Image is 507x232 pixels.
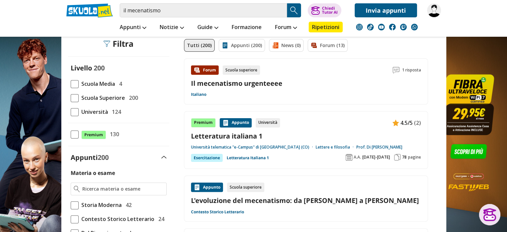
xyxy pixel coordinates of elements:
[427,3,441,17] img: Doruss
[367,24,374,30] img: tiktok
[256,118,280,128] div: Università
[408,155,421,160] span: pagine
[308,3,341,17] button: ChiediTutor AI
[191,132,421,141] a: Letteratura italiana 1
[355,3,417,17] a: Invia appunti
[126,93,138,102] span: 200
[82,186,163,192] input: Ricerca materia o esame
[71,63,92,72] label: Livello
[98,153,109,162] span: 200
[346,154,352,161] img: Anno accademico
[392,120,399,126] img: Appunti contenuto
[230,22,263,34] a: Formazione
[184,39,215,52] a: Tutti (200)
[120,3,287,17] input: Cerca appunti, riassunti o versioni
[311,42,317,49] img: Forum filtro contenuto
[356,24,363,30] img: instagram
[414,119,421,127] span: (2)
[400,24,407,30] img: twitch
[354,155,361,160] span: A.A.
[227,154,269,162] a: Letteratura Italiana 1
[191,145,316,150] a: Università telematica "e-Campus" di [GEOGRAPHIC_DATA] (CO)
[316,145,356,150] a: Lettere e filosofia
[79,215,154,223] span: Contesto Storico Letterario
[74,186,80,192] img: Ricerca materia o esame
[81,131,106,139] span: Premium
[356,145,402,150] a: Prof. Di [PERSON_NAME]
[322,6,337,14] div: Chiedi Tutor AI
[191,65,219,75] div: Forum
[191,79,282,88] a: Il mecenatismo urgenteeee
[389,24,396,30] img: facebook
[156,215,164,223] span: 24
[196,22,220,34] a: Guide
[191,196,421,205] a: L'evoluzione del mecenatismo: da [PERSON_NAME] a [PERSON_NAME]
[191,92,206,97] a: Italiano
[79,93,125,102] span: Scuola Superiore
[116,79,122,88] span: 4
[362,155,390,160] span: [DATE]-[DATE]
[118,22,148,34] a: Appunti
[79,201,122,209] span: Storia Moderna
[227,183,264,192] div: Scuola superiore
[394,154,401,161] img: Pagine
[402,65,421,75] span: 1 risposta
[289,5,299,15] img: Cerca appunti, riassunti o versioni
[219,39,265,52] a: Appunti (200)
[222,120,229,126] img: Appunti contenuto
[273,22,299,34] a: Forum
[79,107,108,116] span: Università
[158,22,186,34] a: Notizie
[79,79,115,88] span: Scuola Media
[402,155,407,160] span: 78
[71,169,115,177] label: Materia o esame
[287,3,301,17] button: Search Button
[103,39,134,48] div: Filtra
[191,183,223,192] div: Appunto
[378,24,385,30] img: youtube
[194,184,200,191] img: Appunti contenuto
[191,118,216,128] div: Premium
[223,65,260,75] div: Scuola superiore
[161,156,167,159] img: Apri e chiudi sezione
[308,39,348,52] a: Forum (13)
[222,42,228,49] img: Appunti filtro contenuto
[191,154,223,162] div: Esercitazione
[393,67,399,73] img: Commenti lettura
[123,201,132,209] span: 42
[94,63,105,72] span: 200
[411,24,418,30] img: WhatsApp
[400,119,413,127] span: 4.5/5
[109,107,121,116] span: 124
[191,209,244,215] a: Contesto Storico Letterario
[107,130,119,139] span: 130
[71,153,109,162] label: Appunti
[194,67,200,73] img: Forum contenuto
[220,118,252,128] div: Appunto
[103,40,110,47] img: Filtra filtri mobile
[309,22,343,32] a: Ripetizioni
